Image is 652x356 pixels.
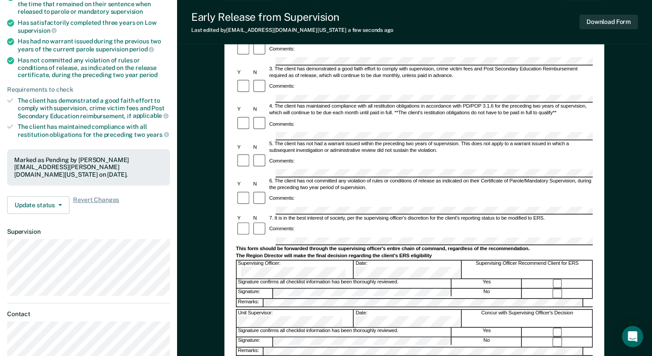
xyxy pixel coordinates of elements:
button: Download Form [579,15,638,29]
span: a few seconds ago [348,27,394,33]
div: Comments: [268,84,296,90]
div: Requirements to check [7,86,170,93]
div: Date: [355,310,462,327]
div: Last edited by [EMAIL_ADDRESS][DOMAIN_NAME][US_STATE] [191,27,394,33]
dt: Supervision [7,228,170,236]
div: Has not committed any violation of rules or conditions of release, as indicated on the release ce... [18,57,170,79]
div: Y [236,215,252,221]
div: Supervising Officer Recommend Client for ERS [462,261,593,278]
div: Marked as Pending by [PERSON_NAME][EMAIL_ADDRESS][PERSON_NAME][DOMAIN_NAME][US_STATE] on [DATE]. [14,156,163,178]
button: Update status [7,196,69,214]
div: The Region Director will make the final decision regarding the client's ERS eligibility [236,253,593,259]
div: Early Release from Supervision [191,11,394,23]
div: N [252,144,268,150]
div: Comments: [268,195,296,201]
div: 3. The client has demonstrated a good faith effort to comply with supervision, crime victim fees ... [268,66,593,79]
div: 6. The client has not committed any violation of rules or conditions of release as indicated on t... [268,178,593,191]
div: Open Intercom Messenger [622,326,643,347]
div: Concur with Supervising Officer's Decision [462,310,593,327]
div: Comments: [268,158,296,164]
div: Supervising Officer: [237,261,354,278]
span: supervision [18,27,57,34]
span: years [147,131,169,138]
dt: Contact [7,310,170,318]
div: N [252,107,268,113]
div: Comments: [268,121,296,127]
div: Y [236,144,252,150]
div: Signature confirms all checklist information has been thoroughly reviewed. [237,279,451,288]
div: N [252,215,268,221]
div: Y [236,107,252,113]
div: The client has demonstrated a good faith effort to comply with supervision, crime victim fees and... [18,97,170,120]
span: applicable [133,112,169,119]
div: 4. The client has maintained compliance with all restitution obligations in accordance with PD/PO... [268,104,593,116]
span: Revert Changes [73,196,119,214]
div: N [252,181,268,187]
span: period [139,71,158,78]
div: Signature: [237,289,273,298]
div: Remarks: [237,298,264,306]
div: No [452,337,522,347]
div: Yes [452,279,522,288]
div: Has satisfactorily completed three years on Low [18,19,170,34]
div: This form should be forwarded through the supervising officer's entire chain of command, regardle... [236,246,593,252]
div: 5. The client has not had a warrant issued within the preceding two years of supervision. This do... [268,141,593,154]
div: Y [236,181,252,187]
div: Comments: [268,46,296,53]
div: Signature confirms all checklist information has been thoroughly reviewed. [237,328,451,337]
span: supervision [111,8,143,15]
div: Comments: [268,226,296,232]
div: Signature: [237,337,273,347]
div: Yes [452,328,522,337]
div: Unit Supervisor: [237,310,354,327]
div: Has had no warrant issued during the previous two years of the current parole supervision [18,38,170,53]
div: Remarks: [237,347,264,355]
div: The client has maintained compliance with all restitution obligations for the preceding two [18,123,170,138]
div: N [252,70,268,76]
span: period [129,46,154,53]
div: No [452,289,522,298]
div: 7. It is in the best interest of society, per the supervising officer's discretion for the client... [268,215,593,221]
div: Date: [355,261,462,278]
div: Y [236,70,252,76]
